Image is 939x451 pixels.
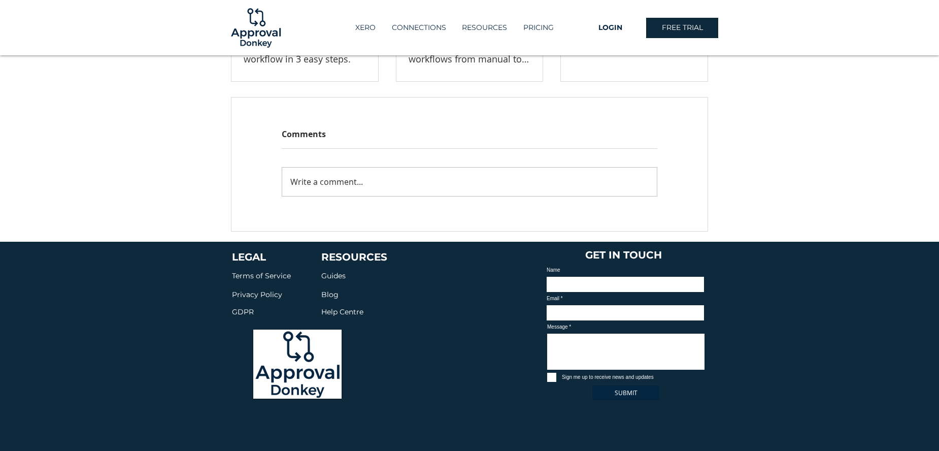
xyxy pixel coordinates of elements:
[232,307,254,316] span: GDPR
[334,19,574,36] nav: Site
[547,325,705,330] label: Message
[321,288,339,300] a: Blog
[321,290,339,299] span: Blog
[282,130,657,138] h2: Comments
[228,1,283,55] img: Logo-01.png
[562,374,654,380] span: Sign me up to receive news and updates
[592,385,659,400] button: SUBMIT
[615,389,638,397] span: SUBMIT
[350,19,381,36] p: XERO
[232,290,282,299] span: Privacy Policy
[383,19,454,36] a: CONNECTIONS
[347,19,383,36] a: XERO
[232,305,254,317] a: GDPR
[518,19,559,36] p: PRICING
[547,268,704,273] label: Name
[232,288,282,300] a: Privacy Policy
[232,270,291,280] a: Terms of Service
[598,23,622,33] span: LOGIN
[515,19,561,36] a: PRICING
[646,18,718,38] a: FREE TRIAL
[457,19,512,36] p: RESOURCES
[662,23,703,33] span: FREE TRIAL
[321,271,346,280] span: Guides
[321,305,363,317] a: Help Centre
[321,251,387,263] span: RESOURCES
[321,269,346,281] a: Guides
[585,249,662,261] span: GET IN TOUCH
[547,296,704,301] label: Email
[290,176,363,187] span: Write a comment...
[454,19,515,36] div: RESOURCES
[387,19,451,36] p: CONNECTIONS
[321,307,363,316] span: Help Centre
[232,251,266,263] a: LEGAL
[282,168,657,196] button: Write a comment...
[253,330,342,399] img: Logo-01_edited.png
[574,18,646,38] a: LOGIN
[232,271,291,280] span: Terms of Service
